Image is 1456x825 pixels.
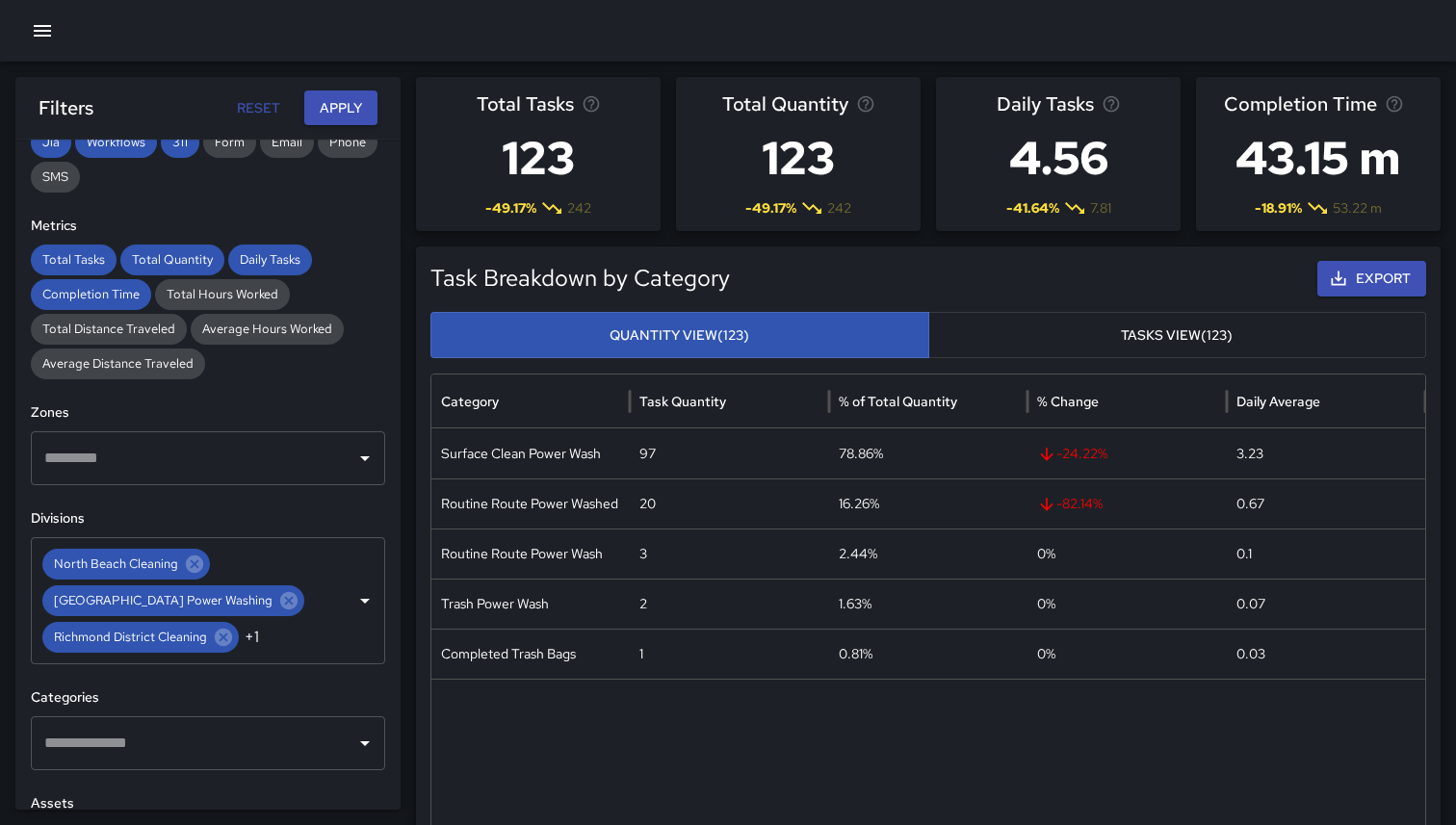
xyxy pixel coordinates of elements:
[441,393,499,410] div: Category
[431,579,630,629] div: Trash Power Wash
[1227,428,1425,478] div: 3.23
[31,162,80,193] div: SMS
[75,133,157,152] span: Workflows
[839,393,957,410] div: % of Total Quantity
[31,216,385,237] h6: Metrics
[928,312,1427,359] button: Tasks View(123)
[318,133,377,152] span: Phone
[1037,595,1055,612] span: 0 %
[42,622,239,653] div: Richmond District Cleaning
[997,89,1094,119] span: Daily Tasks
[630,629,828,679] div: 1
[161,127,199,158] div: 311
[42,549,210,580] div: North Beach Cleaning
[1333,198,1382,218] span: 53.22 m
[827,198,851,218] span: 242
[582,94,601,114] svg: Total number of tasks in the selected period, compared to the previous period.
[1385,94,1404,114] svg: Average time taken to complete tasks in the selected period, compared to the previous period.
[430,312,929,359] button: Quantity View(123)
[1037,645,1055,662] span: 0 %
[155,279,290,310] div: Total Hours Worked
[31,279,151,310] div: Completion Time
[829,629,1027,679] div: 0.81%
[31,320,187,339] span: Total Distance Traveled
[31,793,385,814] h6: Assets
[1037,429,1216,478] span: -24.22 %
[245,626,259,648] span: +1
[829,529,1027,579] div: 2.44%
[1227,478,1425,529] div: 0.67
[31,168,80,187] span: SMS
[431,428,630,478] div: Surface Clean Power Wash
[1090,198,1111,218] span: 7.81
[1037,393,1099,410] div: % Change
[260,133,314,152] span: Email
[477,89,574,119] span: Total Tasks
[203,127,256,158] div: Form
[31,354,205,374] span: Average Distance Traveled
[630,579,828,629] div: 2
[191,314,344,345] div: Average Hours Worked
[155,285,290,304] span: Total Hours Worked
[829,579,1027,629] div: 1.63%
[351,587,378,614] button: Open
[31,133,71,152] span: Jia
[630,478,828,529] div: 20
[1227,629,1425,679] div: 0.03
[567,198,591,218] span: 242
[304,90,377,126] button: Apply
[1255,198,1302,218] span: -18.91 %
[203,133,256,152] span: Form
[351,445,378,472] button: Open
[75,127,157,158] div: Workflows
[1236,393,1320,410] div: Daily Average
[829,428,1027,478] div: 78.86%
[228,250,312,270] span: Daily Tasks
[161,133,199,152] span: 311
[1102,94,1121,114] svg: Average number of tasks per day in the selected period, compared to the previous period.
[477,119,601,196] h3: 123
[31,245,117,275] div: Total Tasks
[42,585,304,616] div: [GEOGRAPHIC_DATA] Power Washing
[31,348,205,379] div: Average Distance Traveled
[191,320,344,339] span: Average Hours Worked
[639,393,726,410] div: Task Quantity
[1037,479,1216,529] span: -82.14 %
[431,629,630,679] div: Completed Trash Bags
[227,90,289,126] button: Reset
[1006,198,1059,218] span: -41.64 %
[31,314,187,345] div: Total Distance Traveled
[485,198,536,218] span: -49.17 %
[997,119,1121,196] h3: 4.56
[42,554,190,574] span: North Beach Cleaning
[829,478,1027,529] div: 16.26%
[31,508,385,529] h6: Divisions
[722,89,848,119] span: Total Quantity
[318,127,377,158] div: Phone
[431,529,630,579] div: Routine Route Power Wash
[31,127,71,158] div: Jia
[120,250,224,270] span: Total Quantity
[120,245,224,275] div: Total Quantity
[1227,579,1425,629] div: 0.07
[260,127,314,158] div: Email
[1227,529,1425,579] div: 0.1
[745,198,796,218] span: -49.17 %
[31,402,385,424] h6: Zones
[39,92,93,123] h6: Filters
[228,245,312,275] div: Daily Tasks
[431,478,630,529] div: Routine Route Power Washed
[1037,545,1055,562] span: 0 %
[42,628,219,647] span: Richmond District Cleaning
[1224,89,1377,119] span: Completion Time
[630,529,828,579] div: 3
[42,591,284,610] span: [GEOGRAPHIC_DATA] Power Washing
[351,730,378,757] button: Open
[722,119,875,196] h3: 123
[430,263,1176,294] h5: Task Breakdown by Category
[31,687,385,709] h6: Categories
[31,250,117,270] span: Total Tasks
[1317,261,1426,296] button: Export
[630,428,828,478] div: 97
[856,94,875,114] svg: Total task quantity in the selected period, compared to the previous period.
